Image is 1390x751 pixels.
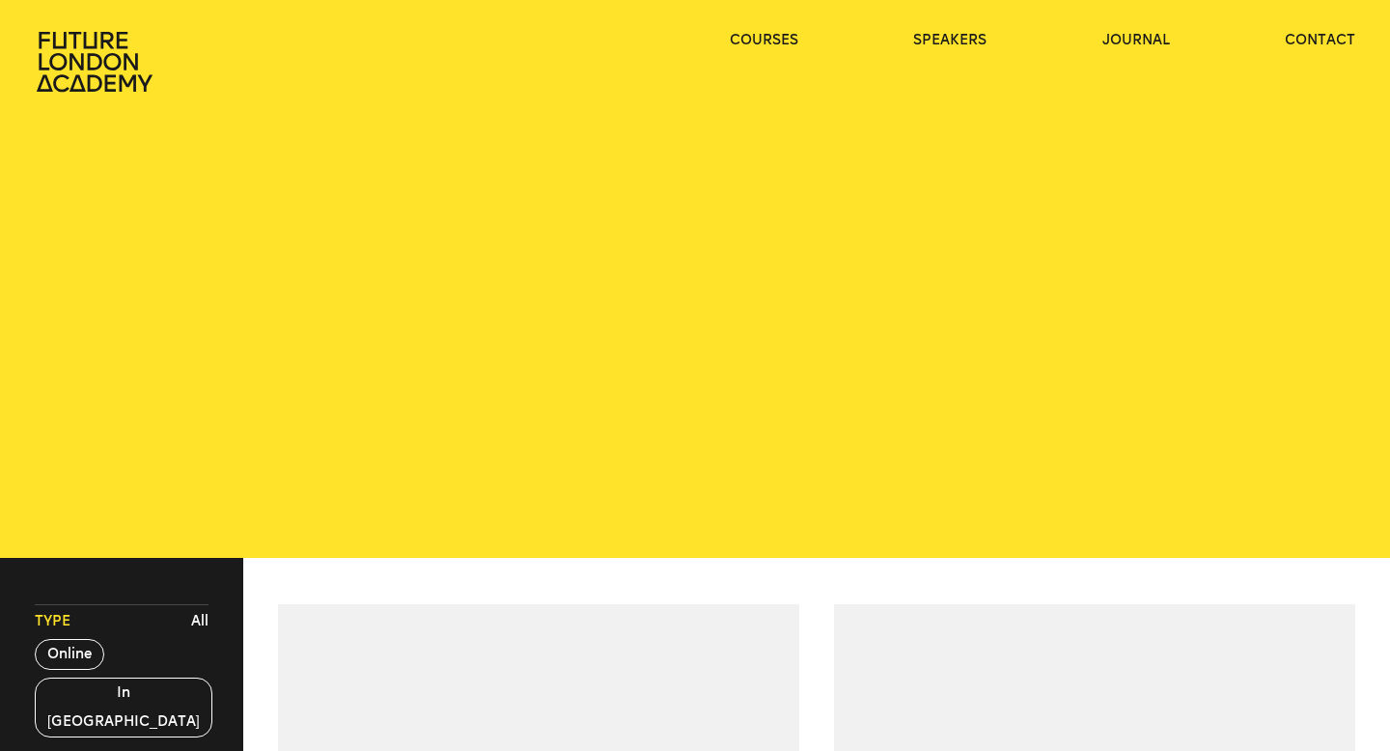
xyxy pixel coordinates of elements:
[730,31,798,50] a: courses
[1285,31,1355,50] a: contact
[35,639,104,670] button: Online
[186,607,213,636] button: All
[913,31,987,50] a: speakers
[35,678,212,737] button: In [GEOGRAPHIC_DATA]
[35,612,70,631] span: Type
[1102,31,1170,50] a: journal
